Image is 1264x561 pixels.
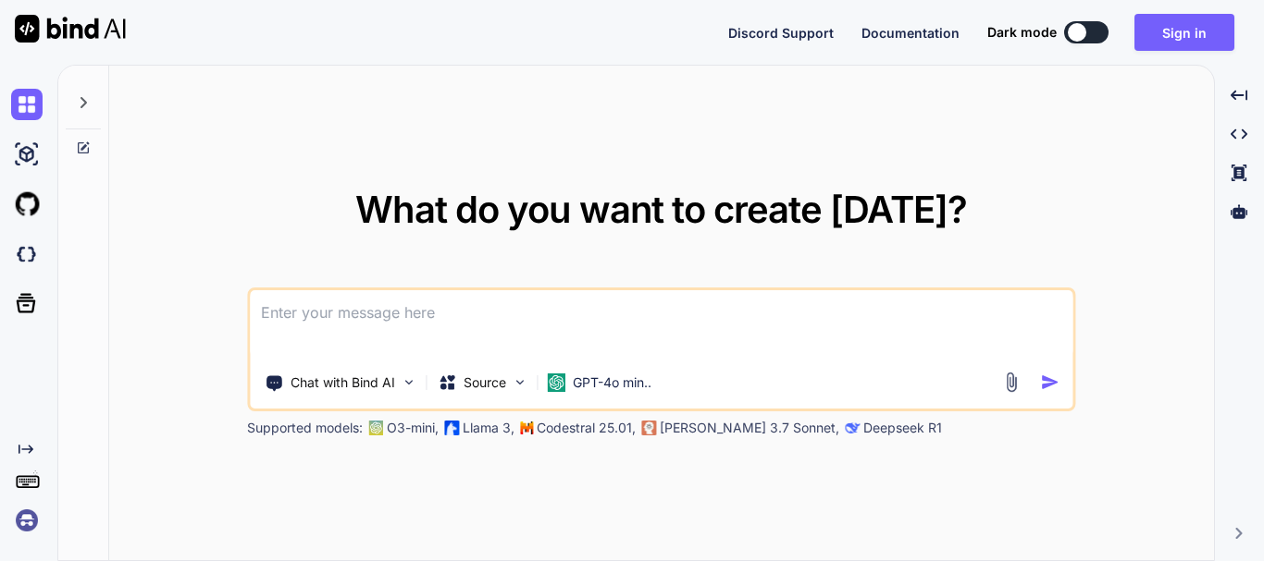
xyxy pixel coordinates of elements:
[537,419,636,437] p: Codestral 25.01,
[11,238,43,270] img: darkCloudIdeIcon
[387,419,439,437] p: O3-mini,
[291,373,395,392] p: Chat with Bind AI
[861,25,960,41] span: Documentation
[845,421,860,435] img: claude
[863,419,942,437] p: Deepseek R1
[520,421,533,434] img: Mistral-AI
[444,421,459,435] img: Llama2
[11,139,43,170] img: ai-studio
[355,187,967,232] span: What do you want to create [DATE]?
[11,505,43,536] img: signin
[660,419,839,437] p: [PERSON_NAME] 3.7 Sonnet,
[1000,372,1022,393] img: attachment
[15,15,126,43] img: Bind AI
[401,374,416,390] img: Pick Tools
[247,419,363,437] p: Supported models:
[728,25,834,41] span: Discord Support
[368,421,383,435] img: GPT-4
[861,23,960,43] button: Documentation
[728,23,834,43] button: Discord Support
[641,421,656,435] img: claude
[1040,372,1060,392] img: icon
[463,419,514,437] p: Llama 3,
[11,89,43,120] img: chat
[11,189,43,220] img: githubLight
[987,23,1057,42] span: Dark mode
[464,373,506,392] p: Source
[573,373,651,392] p: GPT-4o min..
[512,374,527,390] img: Pick Models
[547,373,565,392] img: GPT-4o mini
[1134,14,1234,51] button: Sign in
